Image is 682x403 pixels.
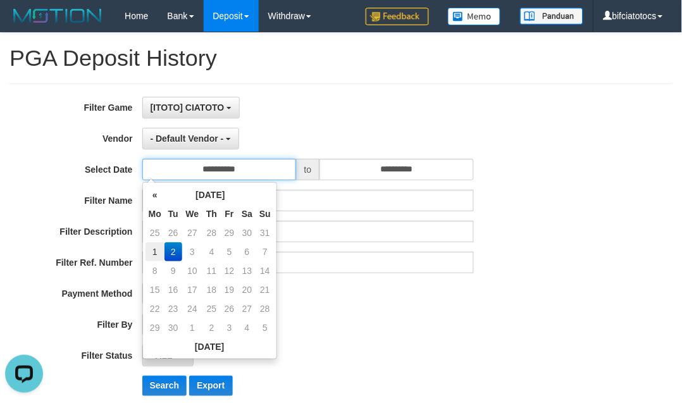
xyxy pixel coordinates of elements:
td: 2 [164,242,182,261]
span: to [296,159,320,180]
td: 6 [238,242,256,261]
td: 8 [146,261,164,280]
td: 26 [164,223,182,242]
img: Feedback.jpg [366,8,429,25]
td: 21 [256,280,274,299]
td: 28 [256,299,274,318]
td: 18 [202,280,221,299]
td: 19 [221,280,238,299]
th: Sa [238,204,256,223]
button: - Default Vendor - [142,128,240,149]
td: 4 [202,242,221,261]
td: 3 [221,318,238,337]
th: Fr [221,204,238,223]
img: MOTION_logo.png [9,6,106,25]
th: Tu [164,204,182,223]
td: 20 [238,280,256,299]
td: 27 [238,299,256,318]
span: - ALL - [151,350,178,361]
td: 7 [256,242,274,261]
td: 9 [164,261,182,280]
td: 25 [202,299,221,318]
td: 3 [182,242,203,261]
td: 5 [221,242,238,261]
td: 14 [256,261,274,280]
td: 26 [221,299,238,318]
td: 24 [182,299,203,318]
td: 30 [238,223,256,242]
td: 29 [221,223,238,242]
td: 30 [164,318,182,337]
td: 25 [146,223,164,242]
td: 22 [146,299,164,318]
button: Open LiveChat chat widget [5,5,43,43]
th: [DATE] [164,185,256,204]
td: 29 [146,318,164,337]
span: [ITOTO] CIATOTO [151,102,225,113]
th: Th [202,204,221,223]
th: « [146,185,164,204]
td: 12 [221,261,238,280]
td: 1 [182,318,203,337]
td: 2 [202,318,221,337]
td: 4 [238,318,256,337]
td: 23 [164,299,182,318]
td: 1 [146,242,164,261]
td: 10 [182,261,203,280]
button: [ITOTO] CIATOTO [142,97,240,118]
th: We [182,204,203,223]
td: 13 [238,261,256,280]
button: Export [189,376,232,396]
img: Button%20Memo.svg [448,8,501,25]
th: Su [256,204,274,223]
td: 17 [182,280,203,299]
td: 15 [146,280,164,299]
span: - Default Vendor - [151,133,224,144]
button: Search [142,376,187,396]
th: [DATE] [146,337,274,356]
td: 11 [202,261,221,280]
td: 5 [256,318,274,337]
td: 31 [256,223,274,242]
td: 28 [202,223,221,242]
h1: PGA Deposit History [9,46,673,71]
td: 27 [182,223,203,242]
img: panduan.png [520,8,583,25]
th: Mo [146,204,164,223]
td: 16 [164,280,182,299]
